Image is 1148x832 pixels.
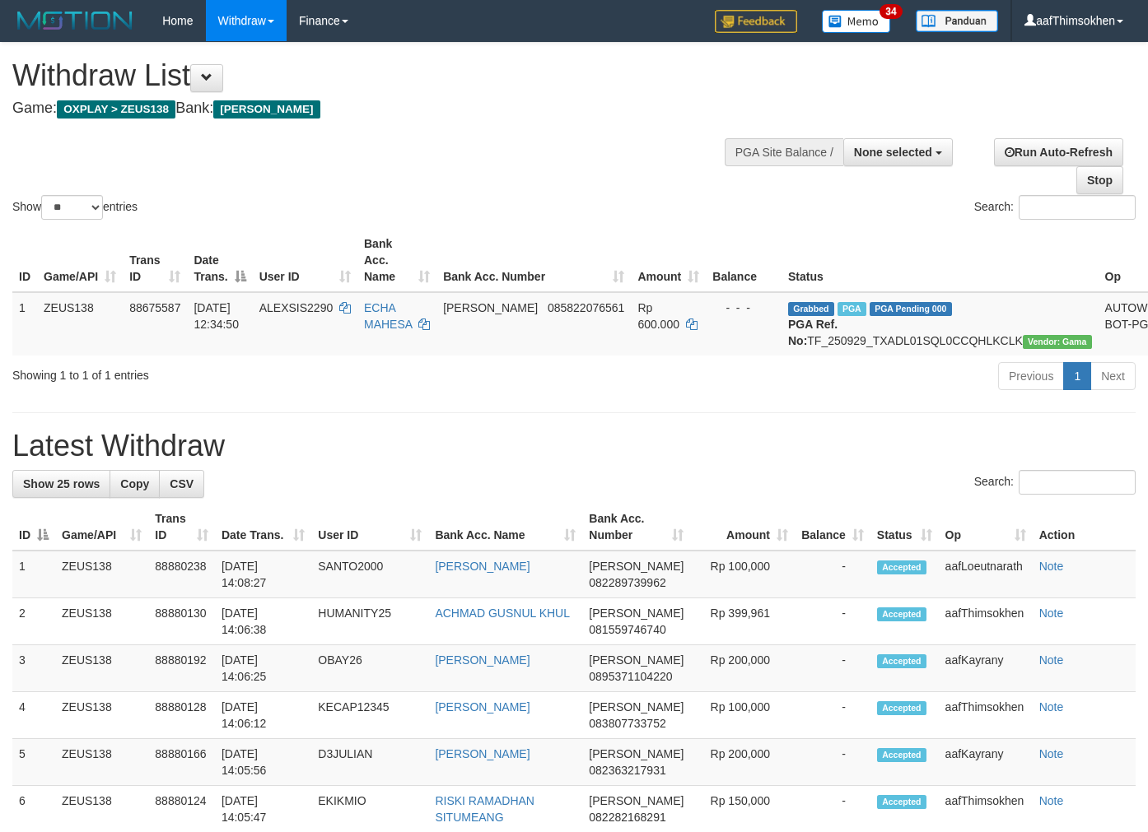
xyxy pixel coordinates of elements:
[1039,794,1064,807] a: Note
[589,811,665,824] span: Copy 082282168291 to clipboard
[1039,700,1064,713] a: Note
[877,560,926,574] span: Accepted
[194,301,239,331] span: [DATE] 12:34:50
[148,645,215,692] td: 88880192
[55,739,148,786] td: ZEUS138
[129,301,180,314] span: 88675587
[12,598,55,645] td: 2
[311,598,428,645] td: HUMANITY25
[1090,362,1136,390] a: Next
[148,598,215,645] td: 88880130
[55,598,148,645] td: ZEUS138
[435,607,570,620] a: ACHMAD GUSNUL KHUL
[187,229,252,292] th: Date Trans.: activate to sort column descending
[589,764,665,777] span: Copy 082363217931 to clipboard
[880,4,902,19] span: 34
[357,229,436,292] th: Bank Acc. Name: activate to sort column ascending
[148,504,215,551] th: Trans ID: activate to sort column ascending
[55,504,148,551] th: Game/API: activate to sort column ascending
[1063,362,1091,390] a: 1
[782,229,1099,292] th: Status
[253,229,357,292] th: User ID: activate to sort column ascending
[12,504,55,551] th: ID: activate to sort column descending
[631,229,706,292] th: Amount: activate to sort column ascending
[637,301,679,331] span: Rp 600.000
[690,504,795,551] th: Amount: activate to sort column ascending
[589,747,684,760] span: [PERSON_NAME]
[548,301,624,314] span: Copy 085822076561 to clipboard
[854,146,932,159] span: None selected
[939,551,1033,598] td: aafLoeutnarath
[57,100,175,119] span: OXPLAY > ZEUS138
[120,477,149,490] span: Copy
[998,362,1064,390] a: Previous
[170,477,194,490] span: CSV
[215,645,311,692] td: [DATE] 14:06:25
[788,302,834,316] span: Grabbed
[1039,607,1064,620] a: Note
[877,795,926,809] span: Accepted
[311,504,428,551] th: User ID: activate to sort column ascending
[1039,747,1064,760] a: Note
[435,700,530,713] a: [PERSON_NAME]
[974,470,1136,495] label: Search:
[589,653,684,667] span: [PERSON_NAME]
[41,195,103,220] select: Showentries
[795,504,870,551] th: Balance: activate to sort column ascending
[870,302,952,316] span: PGA Pending
[311,645,428,692] td: OBAY26
[37,229,123,292] th: Game/API: activate to sort column ascending
[589,700,684,713] span: [PERSON_NAME]
[877,701,926,715] span: Accepted
[877,607,926,621] span: Accepted
[12,692,55,739] td: 4
[589,607,684,620] span: [PERSON_NAME]
[795,598,870,645] td: -
[12,59,749,92] h1: Withdraw List
[1019,470,1136,495] input: Search:
[712,300,775,316] div: - - -
[12,360,466,383] div: Showing 1 to 1 of 1 entries
[37,292,123,356] td: ZEUS138
[788,318,838,347] b: PGA Ref. No:
[1076,166,1123,194] a: Stop
[589,670,672,683] span: Copy 0895371104220 to clipboard
[364,301,412,331] a: ECHA MAHESA
[690,645,795,692] td: Rp 200,000
[795,645,870,692] td: -
[690,739,795,786] td: Rp 200,000
[838,302,866,316] span: Marked by aafpengsreynich
[690,598,795,645] td: Rp 399,961
[12,430,1136,462] h1: Latest Withdraw
[110,470,160,498] a: Copy
[12,100,749,117] h4: Game: Bank:
[795,692,870,739] td: -
[215,551,311,598] td: [DATE] 14:08:27
[159,470,204,498] a: CSV
[974,195,1136,220] label: Search:
[939,598,1033,645] td: aafThimsokhen
[259,301,334,314] span: ALEXSIS2290
[1033,504,1136,551] th: Action
[436,229,631,292] th: Bank Acc. Number: activate to sort column ascending
[877,748,926,762] span: Accepted
[12,645,55,692] td: 3
[123,229,187,292] th: Trans ID: activate to sort column ascending
[916,10,998,32] img: panduan.png
[582,504,690,551] th: Bank Acc. Number: activate to sort column ascending
[311,739,428,786] td: D3JULIAN
[435,560,530,573] a: [PERSON_NAME]
[148,551,215,598] td: 88880238
[215,692,311,739] td: [DATE] 14:06:12
[589,794,684,807] span: [PERSON_NAME]
[843,138,953,166] button: None selected
[822,10,891,33] img: Button%20Memo.svg
[215,504,311,551] th: Date Trans.: activate to sort column ascending
[1039,653,1064,667] a: Note
[782,292,1099,356] td: TF_250929_TXADL01SQL0CCQHLKCLK
[589,576,665,589] span: Copy 082289739962 to clipboard
[215,598,311,645] td: [DATE] 14:06:38
[12,8,138,33] img: MOTION_logo.png
[795,551,870,598] td: -
[213,100,320,119] span: [PERSON_NAME]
